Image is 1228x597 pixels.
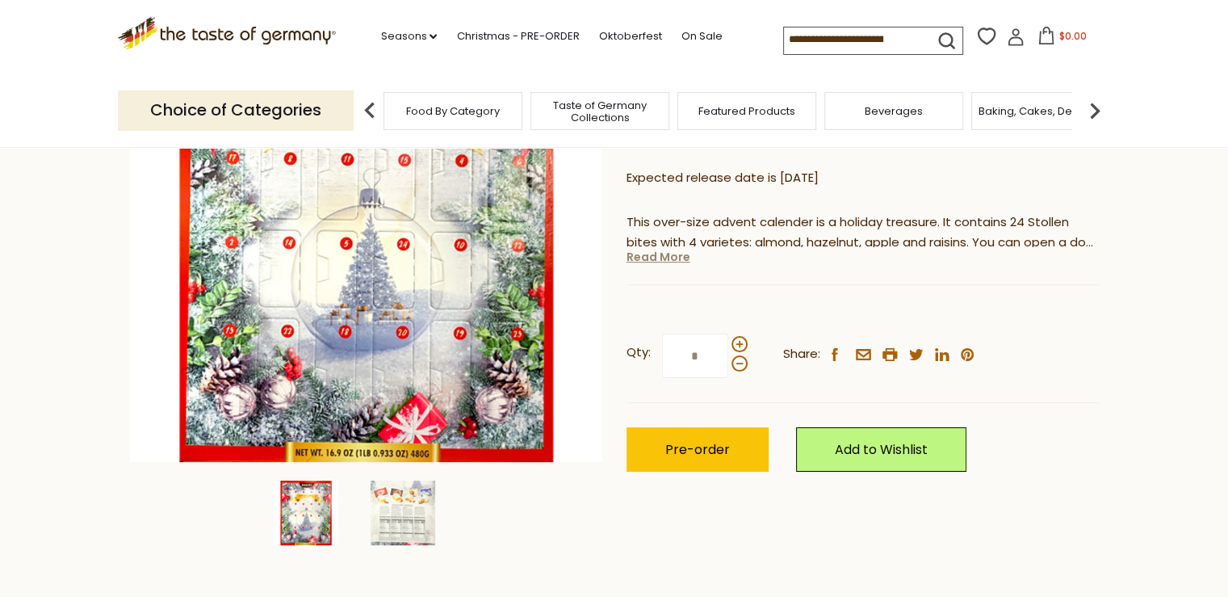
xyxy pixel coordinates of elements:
[796,427,966,472] a: Add to Wishlist
[695,134,756,151] a: 0 Reviews
[865,105,923,117] a: Beverages
[406,105,500,117] a: Food By Category
[662,334,728,378] input: Qty:
[665,440,730,459] span: Pre-order
[1079,95,1111,127] img: next arrow
[274,481,338,545] img: Schluender Dresdner Stollen Bites Advent Calendar 16 oz.
[354,95,386,127] img: previous arrow
[598,27,661,45] a: Oktoberfest
[371,481,435,545] img: Schluender Dresdner Stollen Bites Advent Calendar 16 oz.
[627,249,690,265] a: Read More
[627,427,769,472] button: Pre-order
[627,168,1099,188] p: Expected release date is [DATE]
[783,344,820,364] span: Share:
[698,105,795,117] a: Featured Products
[456,27,579,45] a: Christmas - PRE-ORDER
[380,27,437,45] a: Seasons
[627,212,1099,253] p: This over-size advent calender is a holiday treasure. It contains 24 Stollen bites with 4 variete...
[690,134,761,149] span: ( )
[535,99,664,124] a: Taste of Germany Collections
[979,105,1104,117] a: Baking, Cakes, Desserts
[1028,27,1096,51] button: $0.00
[118,90,354,130] p: Choice of Categories
[1058,29,1086,43] span: $0.00
[627,343,651,363] strong: Qty:
[681,27,722,45] a: On Sale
